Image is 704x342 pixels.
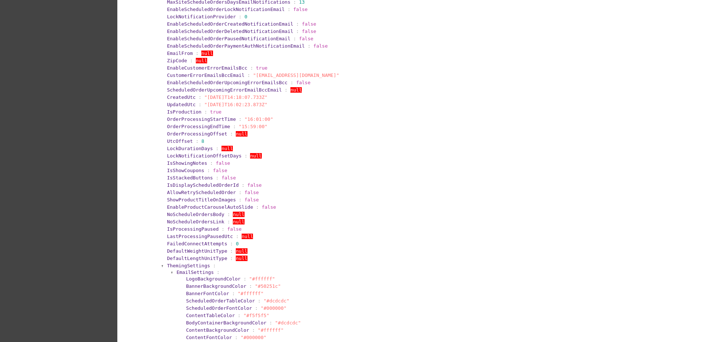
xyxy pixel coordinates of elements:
span: EnableProductCarouselAutoSlide [167,204,253,210]
span: FailedConnectAttempts [167,241,227,246]
span: EmailSettings [176,269,214,275]
span: false [299,36,313,41]
span: : [296,29,299,34]
span: EmailFrom [167,51,192,56]
span: EnableScheduledOrderUpcomingErrorEmailsBcc [167,80,287,85]
span: "#50251c" [255,283,280,289]
span: true [256,65,267,71]
span: IsProduction [167,109,201,115]
span: : [196,51,199,56]
span: null [236,131,247,137]
span: : [233,124,236,129]
span: : [258,298,261,304]
span: : [255,305,258,311]
span: ZipCode [167,58,187,63]
span: : [247,73,250,78]
span: : [230,131,233,137]
span: ScheduledOrderUpcomingErrorEmailBccEmail [167,87,282,93]
span: "#dcdcdc" [264,298,289,304]
span: CustomerErrorEmailsBccEmail [167,73,244,78]
span: false [296,80,311,85]
span: null [290,87,302,93]
span: EnableScheduledOrderDeletedNotificationEmail [167,29,293,34]
span: : [216,175,219,181]
span: false [247,182,262,188]
span: ContentTableColor [186,313,235,318]
span: false [293,7,308,12]
span: "#dcdcdc" [275,320,301,326]
span: BannerFontColor [186,291,229,296]
span: false [302,29,316,34]
span: EnableCustomerErrorEmailsBcc [167,65,247,71]
span: null [221,146,233,151]
span: : [221,226,224,232]
span: null [233,212,244,217]
span: "#ffffff" [238,291,263,296]
span: DefaultLengthUnitType [167,256,227,261]
span: false [313,43,328,49]
span: : [217,269,220,275]
span: : [238,313,241,318]
span: EnableScheduledOrderPausedNotificationEmail [167,36,290,41]
span: false [227,226,242,232]
span: : [213,263,216,268]
span: : [227,219,230,224]
span: false [221,175,236,181]
span: : [252,327,255,333]
span: EnableScheduledOrderPaymentAuthNotificationEmail [167,43,305,49]
span: : [293,36,296,41]
span: : [199,102,202,107]
span: "[EMAIL_ADDRESS][DOMAIN_NAME]" [253,73,339,78]
span: : [256,204,259,210]
span: : [207,168,210,173]
span: IsDisplayScheduledOrderId [167,182,239,188]
span: null [242,234,253,239]
span: : [235,335,238,340]
span: ContentBackgroundColor [186,327,249,333]
span: IsShowCoupons [167,168,204,173]
span: : [308,43,311,49]
span: : [210,160,213,166]
span: "[DATE]T16:02:23.873Z" [204,102,267,107]
span: "15:59:00" [239,124,267,129]
span: : [236,234,239,239]
span: false [216,160,230,166]
span: NoScheduleOrdersBody [167,212,224,217]
span: null [201,51,213,56]
span: NoScheduleOrdersLink [167,219,224,224]
span: "#ffffff" [258,327,283,333]
span: : [287,7,290,12]
span: LastProcessingPausedUtc [167,234,233,239]
span: ThemingSettings [167,263,210,268]
span: LockDurationDays [167,146,213,151]
span: LockNotificationOffsetDays [167,153,242,159]
span: EnableScheduledOrderCreatedNotificationEmail [167,21,293,27]
span: : [290,80,293,85]
span: 0 [236,241,239,246]
span: : [296,21,299,27]
span: true [210,109,221,115]
span: : [216,146,219,151]
span: IsProcessingPaused [167,226,219,232]
span: "#000000" [261,305,286,311]
span: : [230,248,233,254]
span: null [196,58,207,63]
span: : [245,153,247,159]
span: false [302,21,316,27]
span: false [245,190,259,195]
span: false [213,168,227,173]
span: : [243,276,246,282]
span: : [204,109,207,115]
span: : [239,14,242,19]
span: ContentFontColor [186,335,232,340]
span: IsShowingNotes [167,160,207,166]
span: false [245,197,259,202]
span: null [236,248,247,254]
span: : [239,190,242,195]
span: : [239,116,242,122]
span: : [250,65,253,71]
span: OrderProcessingOffset [167,131,227,137]
span: : [269,320,272,326]
span: : [196,138,199,144]
span: : [242,182,245,188]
